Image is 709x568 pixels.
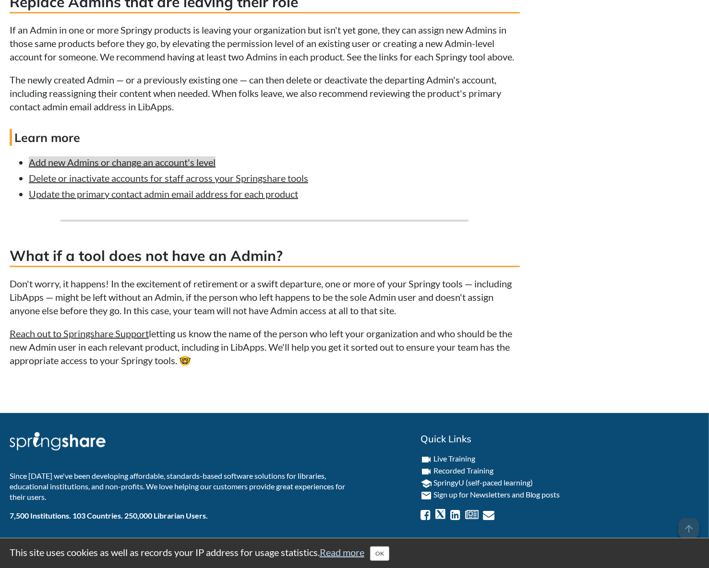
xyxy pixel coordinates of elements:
[421,454,432,465] i: videocam
[10,511,208,520] b: 7,500 Institutions. 103 Countries. 250,000 Librarian Users.
[10,327,520,367] p: letting us know the name of the person who left your organization and who should be the new Admin...
[10,277,520,317] p: Don't worry, it happens! In the excitement of retirement or a swift departure, one or more of you...
[678,518,699,539] span: arrow_upward
[421,432,699,446] h2: Quick Links
[433,490,560,499] a: Sign up for Newsletters and Blog posts
[29,188,298,200] a: Update the primary contact admin email address for each product
[433,466,493,475] a: Recorded Training
[320,546,364,558] a: Read more
[370,546,389,561] button: Close
[421,466,432,477] i: videocam
[421,478,432,489] i: school
[10,73,520,113] p: The newly created Admin — or a previously existing one — can then delete or deactivate the depart...
[10,23,520,63] p: If an Admin in one or more Springy products is leaving your organization but isn't yet gone, they...
[421,490,432,501] i: email
[433,478,533,487] a: SpringyU (self-paced learning)
[678,519,699,531] a: arrow_upward
[29,156,216,168] a: Add new Admins or change an account's level
[10,471,348,503] p: Since [DATE] we've been developing affordable, standards-based software solutions for libraries, ...
[10,432,106,450] img: Springshare
[10,328,149,339] a: Reach out to Springshare Support
[10,246,520,267] h3: What if a tool does not have an Admin?
[10,129,520,146] h4: Learn more
[29,172,308,184] a: Delete or inactivate accounts for staff across your Springshare tools
[433,454,475,463] a: Live Training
